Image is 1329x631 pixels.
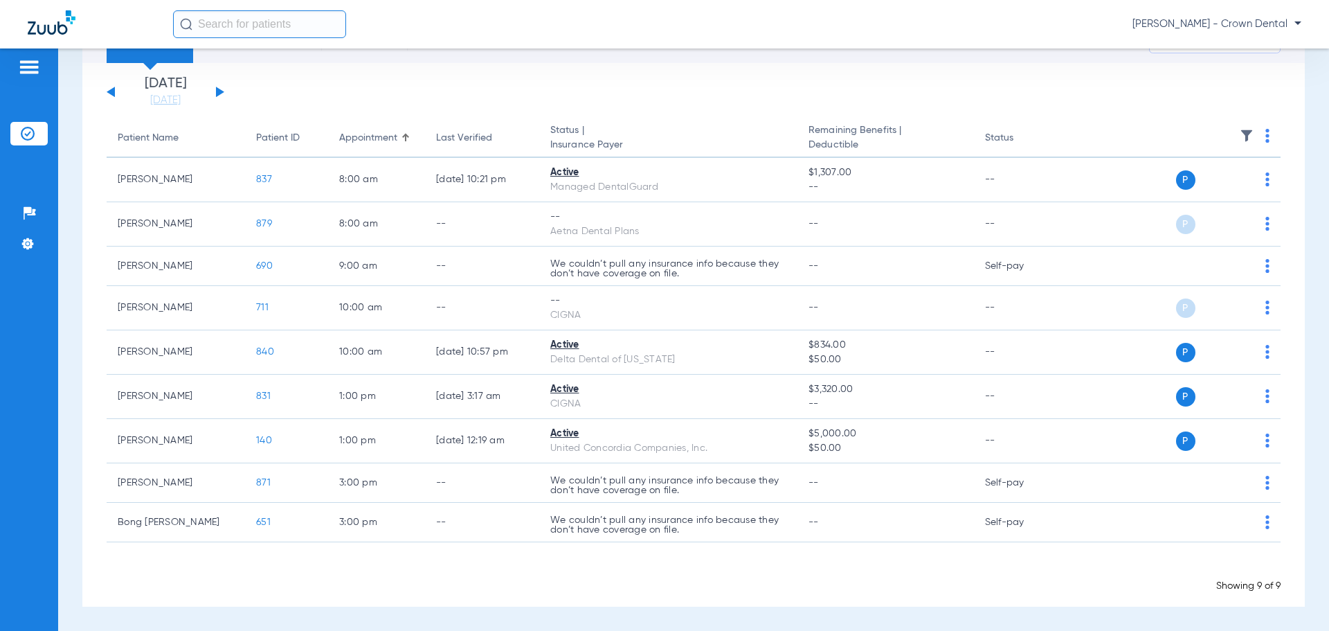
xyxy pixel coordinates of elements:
[256,391,271,401] span: 831
[425,330,539,375] td: [DATE] 10:57 PM
[256,436,272,445] span: 140
[808,219,819,229] span: --
[436,131,528,145] div: Last Verified
[118,131,179,145] div: Patient Name
[1176,170,1195,190] span: P
[1240,129,1254,143] img: filter.svg
[339,131,397,145] div: Appointment
[256,131,300,145] div: Patient ID
[339,131,414,145] div: Appointment
[808,338,962,353] span: $834.00
[550,180,786,195] div: Managed DentalGuard
[1132,17,1301,31] span: [PERSON_NAME] - Crown Dental
[974,247,1067,286] td: Self-pay
[328,158,425,202] td: 8:00 AM
[808,261,819,271] span: --
[256,303,269,312] span: 711
[550,353,786,367] div: Delta Dental of [US_STATE]
[550,259,786,278] p: We couldn’t pull any insurance info because they don’t have coverage on file.
[550,441,786,456] div: United Concordia Companies, Inc.
[425,503,539,542] td: --
[974,286,1067,330] td: --
[1260,565,1329,631] iframe: Chat Widget
[107,158,245,202] td: [PERSON_NAME]
[1176,343,1195,362] span: P
[1265,259,1269,273] img: group-dot-blue.svg
[974,158,1067,202] td: --
[425,286,539,330] td: --
[808,382,962,397] span: $3,320.00
[425,419,539,463] td: [DATE] 12:19 AM
[328,503,425,542] td: 3:00 PM
[1265,217,1269,231] img: group-dot-blue.svg
[974,202,1067,247] td: --
[328,419,425,463] td: 1:00 PM
[808,517,819,527] span: --
[256,219,272,229] span: 879
[328,202,425,247] td: 8:00 AM
[808,441,962,456] span: $50.00
[974,419,1067,463] td: --
[328,330,425,375] td: 10:00 AM
[550,210,786,224] div: --
[107,202,245,247] td: [PERSON_NAME]
[28,10,75,35] img: Zuub Logo
[550,397,786,411] div: CIGNA
[808,397,962,411] span: --
[107,286,245,330] td: [PERSON_NAME]
[256,175,272,184] span: 837
[107,463,245,503] td: [PERSON_NAME]
[550,308,786,323] div: CIGNA
[107,375,245,419] td: [PERSON_NAME]
[1176,432,1195,451] span: P
[550,476,786,495] p: We couldn’t pull any insurance info because they don’t have coverage on file.
[256,347,274,357] span: 840
[328,463,425,503] td: 3:00 PM
[124,94,207,107] a: [DATE]
[1265,301,1269,314] img: group-dot-blue.svg
[1176,215,1195,234] span: P
[256,261,273,271] span: 690
[180,18,192,30] img: Search Icon
[974,330,1067,375] td: --
[425,375,539,419] td: [DATE] 3:17 AM
[550,294,786,308] div: --
[550,224,786,239] div: Aetna Dental Plans
[1265,434,1269,447] img: group-dot-blue.svg
[550,382,786,397] div: Active
[328,286,425,330] td: 10:00 AM
[256,517,271,527] span: 651
[974,503,1067,542] td: Self-pay
[1176,387,1195,407] span: P
[124,77,207,107] li: [DATE]
[18,59,40,75] img: hamburger-icon
[808,427,962,441] span: $5,000.00
[107,247,245,286] td: [PERSON_NAME]
[808,303,819,312] span: --
[808,166,962,180] span: $1,307.00
[1265,476,1269,490] img: group-dot-blue.svg
[425,202,539,247] td: --
[550,427,786,441] div: Active
[1176,299,1195,318] span: P
[118,131,234,145] div: Patient Name
[797,119,973,158] th: Remaining Benefits |
[425,247,539,286] td: --
[808,180,962,195] span: --
[550,515,786,535] p: We couldn’t pull any insurance info because they don’t have coverage on file.
[808,138,962,152] span: Deductible
[974,463,1067,503] td: Self-pay
[107,419,245,463] td: [PERSON_NAME]
[1265,389,1269,403] img: group-dot-blue.svg
[328,375,425,419] td: 1:00 PM
[107,503,245,542] td: Bong [PERSON_NAME]
[425,463,539,503] td: --
[550,166,786,180] div: Active
[256,478,271,488] span: 871
[1265,345,1269,359] img: group-dot-blue.svg
[425,158,539,202] td: [DATE] 10:21 PM
[107,330,245,375] td: [PERSON_NAME]
[808,478,819,488] span: --
[173,10,346,38] input: Search for patients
